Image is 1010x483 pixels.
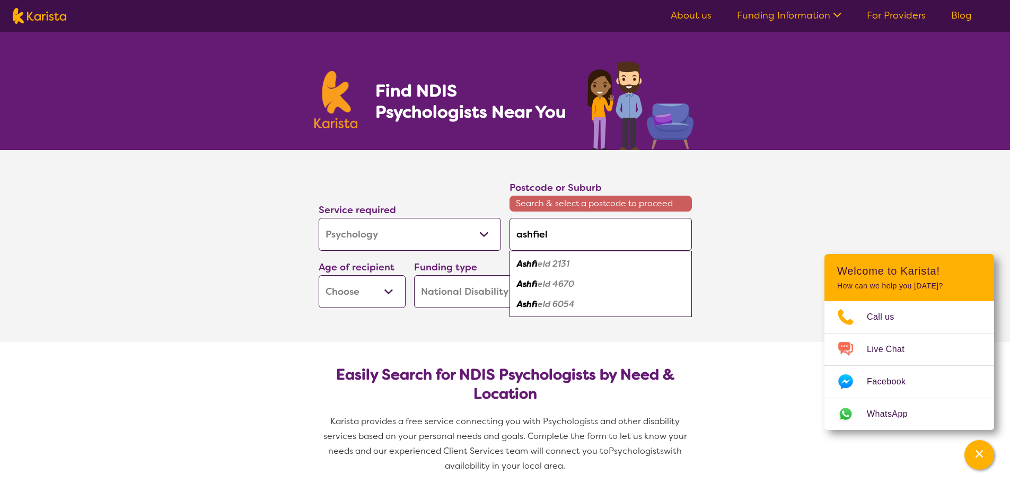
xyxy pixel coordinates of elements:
[515,274,687,294] div: Ashfield 4670
[824,301,994,430] ul: Choose channel
[867,406,920,422] span: WhatsApp
[538,278,574,289] em: eld 4670
[609,445,664,456] span: Psychologists
[737,9,841,22] a: Funding Information
[319,261,394,274] label: Age of recipient
[510,218,692,251] input: Type
[538,258,569,269] em: eld 2131
[837,265,981,277] h2: Welcome to Karista!
[824,254,994,430] div: Channel Menu
[964,440,994,470] button: Channel Menu
[584,57,696,150] img: psychology
[510,181,602,194] label: Postcode or Suburb
[867,374,918,390] span: Facebook
[319,204,396,216] label: Service required
[323,416,689,456] span: Karista provides a free service connecting you with Psychologists and other disability services b...
[867,341,917,357] span: Live Chat
[867,309,907,325] span: Call us
[517,278,538,289] em: Ashfi
[414,261,477,274] label: Funding type
[837,282,981,291] p: How can we help you [DATE]?
[515,254,687,274] div: Ashfield 2131
[515,294,687,314] div: Ashfield 6054
[538,298,575,310] em: eld 6054
[671,9,712,22] a: About us
[314,71,358,128] img: Karista logo
[824,398,994,430] a: Web link opens in a new tab.
[517,298,538,310] em: Ashfi
[375,80,572,122] h1: Find NDIS Psychologists Near You
[13,8,66,24] img: Karista logo
[510,196,692,212] span: Search & select a postcode to proceed
[327,365,683,403] h2: Easily Search for NDIS Psychologists by Need & Location
[517,258,538,269] em: Ashfi
[951,9,972,22] a: Blog
[867,9,926,22] a: For Providers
